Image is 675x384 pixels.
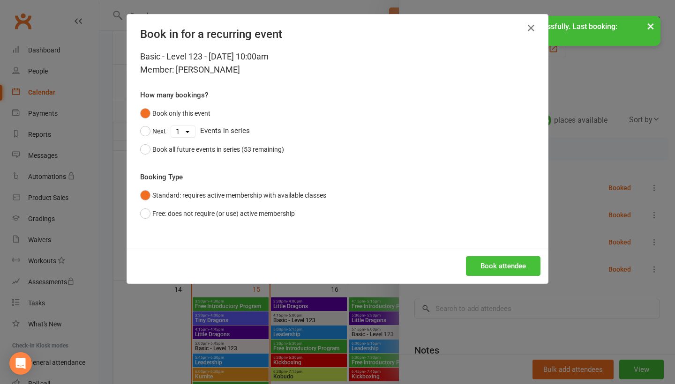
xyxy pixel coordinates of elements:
label: Booking Type [140,171,183,183]
h4: Book in for a recurring event [140,28,535,41]
button: Free: does not require (or use) active membership [140,205,295,222]
div: Open Intercom Messenger [9,352,32,375]
button: Book all future events in series (53 remaining) [140,140,284,158]
button: Standard: requires active membership with available classes [140,186,326,204]
button: Book attendee [466,256,540,276]
div: Book all future events in series (53 remaining) [152,144,284,155]
label: How many bookings? [140,89,208,101]
div: Events in series [140,122,535,140]
div: Basic - Level 123 - [DATE] 10:00am Member: [PERSON_NAME] [140,50,535,76]
button: Close [524,21,539,36]
button: Next [140,122,166,140]
button: Book only this event [140,104,210,122]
